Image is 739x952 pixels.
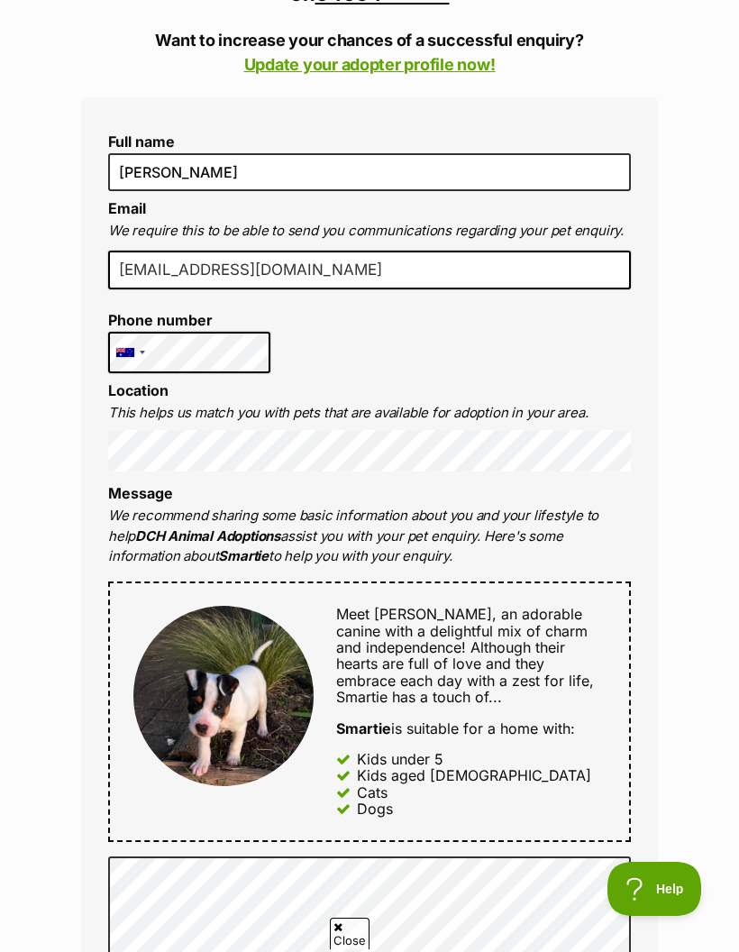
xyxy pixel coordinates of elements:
[133,606,314,786] img: Smartie
[357,751,443,767] div: Kids under 5
[218,547,269,564] strong: Smartie
[108,484,173,502] label: Message
[336,720,606,737] div: is suitable for a home with:
[108,312,270,328] label: Phone number
[330,918,369,949] span: Close
[108,221,631,242] p: We require this to be able to send you communications regarding your pet enquiry.
[109,333,151,372] div: Australia: +61
[357,801,393,817] div: Dogs
[336,605,594,706] span: Meet [PERSON_NAME], an adorable canine with a delightful mix of charm and independence! Although ...
[357,767,591,783] div: Kids aged [DEMOGRAPHIC_DATA]
[108,506,631,567] p: We recommend sharing some basic information about you and your lifestyle to help assist you with ...
[336,719,391,737] strong: Smartie
[108,199,146,217] label: Email
[357,784,388,801] div: Cats
[108,133,631,150] label: Full name
[108,403,631,424] p: This helps us match you with pets that are available for adoption in your area.
[607,862,703,916] iframe: Help Scout Beacon - Open
[135,527,280,545] strong: DCH Animal Adoptions
[108,381,169,399] label: Location
[244,55,496,74] a: Update your adopter profile now!
[108,153,631,191] input: E.g. Jimmy Chew
[81,28,658,77] p: Want to increase your chances of a successful enquiry?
